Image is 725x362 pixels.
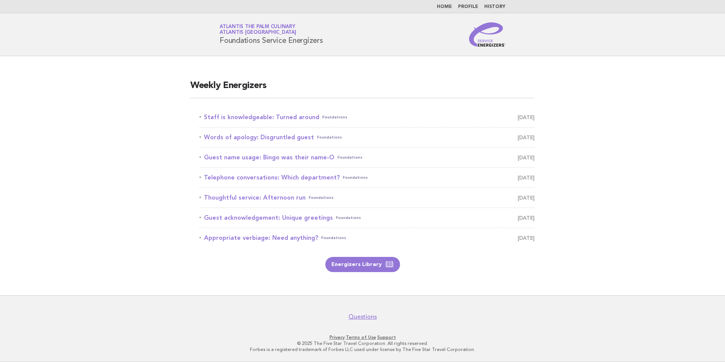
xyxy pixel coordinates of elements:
span: [DATE] [518,132,535,143]
a: Support [377,335,396,340]
span: Foundations [336,212,361,223]
a: Questions [348,313,377,321]
span: [DATE] [518,152,535,163]
a: History [484,5,505,9]
a: Atlantis The Palm CulinaryAtlantis [GEOGRAPHIC_DATA] [220,24,296,35]
span: Foundations [337,152,362,163]
a: Staff is knowledgeable: Turned aroundFoundations [DATE] [199,112,535,123]
p: · · [130,334,595,340]
span: Foundations [322,112,347,123]
a: Profile [458,5,478,9]
span: Atlantis [GEOGRAPHIC_DATA] [220,30,296,35]
a: Words of apology: Disgruntled guestFoundations [DATE] [199,132,535,143]
img: Service Energizers [469,22,505,47]
span: Foundations [309,192,334,203]
span: [DATE] [518,112,535,123]
h2: Weekly Energizers [190,80,535,98]
span: Foundations [343,172,368,183]
a: Telephone conversations: Which department?Foundations [DATE] [199,172,535,183]
a: Energizers Library [325,257,400,272]
span: [DATE] [518,212,535,223]
p: © 2025 The Five Star Travel Corporation. All rights reserved. [130,340,595,346]
a: Appropriate verbiage: Need anything?Foundations [DATE] [199,233,535,243]
a: Home [437,5,452,9]
span: [DATE] [518,172,535,183]
a: Thoughtful service: Afternoon runFoundations [DATE] [199,192,535,203]
h1: Foundations Service Energizers [220,25,323,44]
span: Foundations [321,233,346,243]
span: [DATE] [518,233,535,243]
a: Privacy [330,335,345,340]
span: Foundations [317,132,342,143]
span: [DATE] [518,192,535,203]
a: Guest acknowledgement: Unique greetingsFoundations [DATE] [199,212,535,223]
a: Guest name usage: Bingo was their name-OFoundations [DATE] [199,152,535,163]
a: Terms of Use [346,335,376,340]
p: Forbes is a registered trademark of Forbes LLC used under license by The Five Star Travel Corpora... [130,346,595,353]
